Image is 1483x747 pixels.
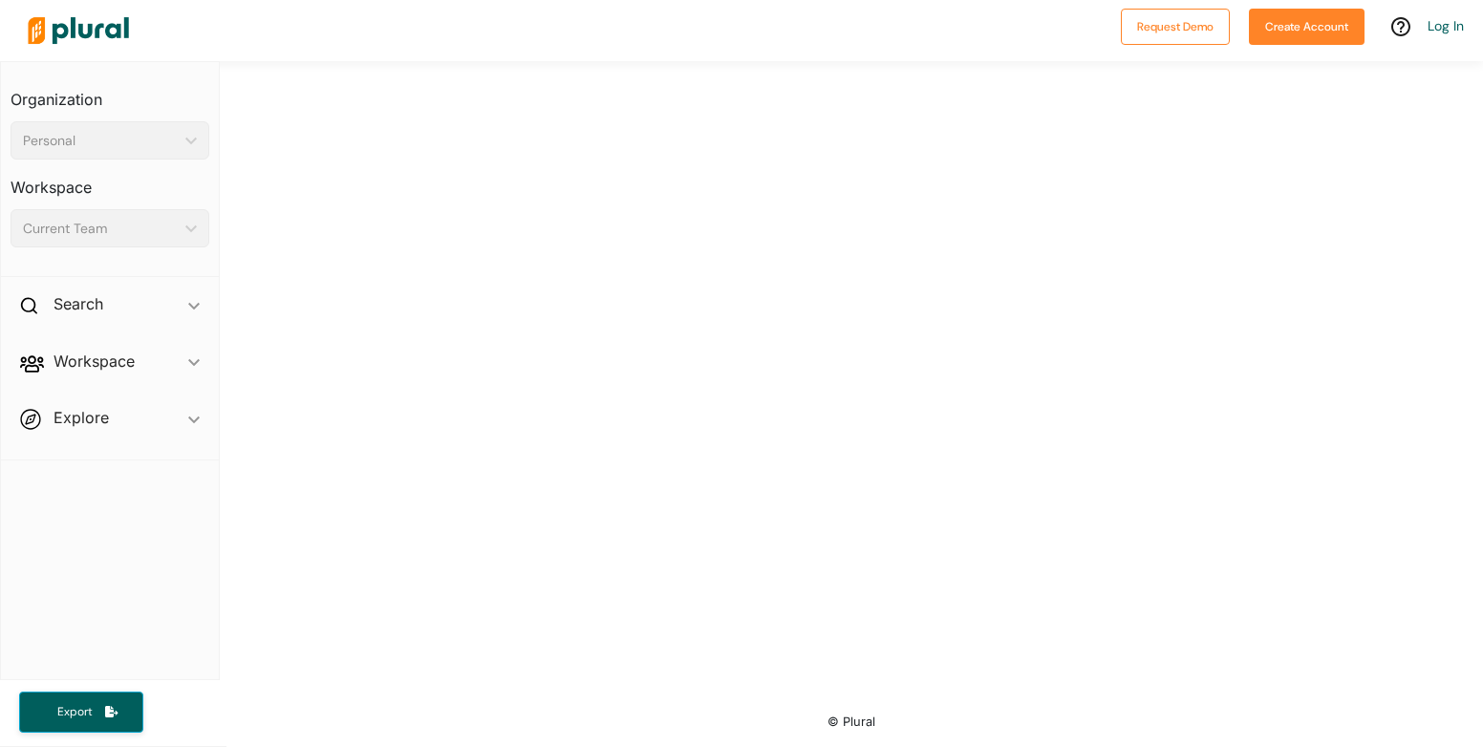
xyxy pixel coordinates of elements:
h3: Workspace [11,160,209,202]
button: Create Account [1249,9,1365,45]
a: Log In [1428,17,1464,34]
h3: Organization [11,72,209,114]
a: Request Demo [1121,15,1230,35]
div: Current Team [23,219,178,239]
small: © Plural [827,715,875,729]
button: Request Demo [1121,9,1230,45]
button: Export [19,692,143,733]
span: Export [44,704,105,720]
a: Create Account [1249,15,1365,35]
h2: Search [54,293,103,314]
div: Personal [23,131,178,151]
